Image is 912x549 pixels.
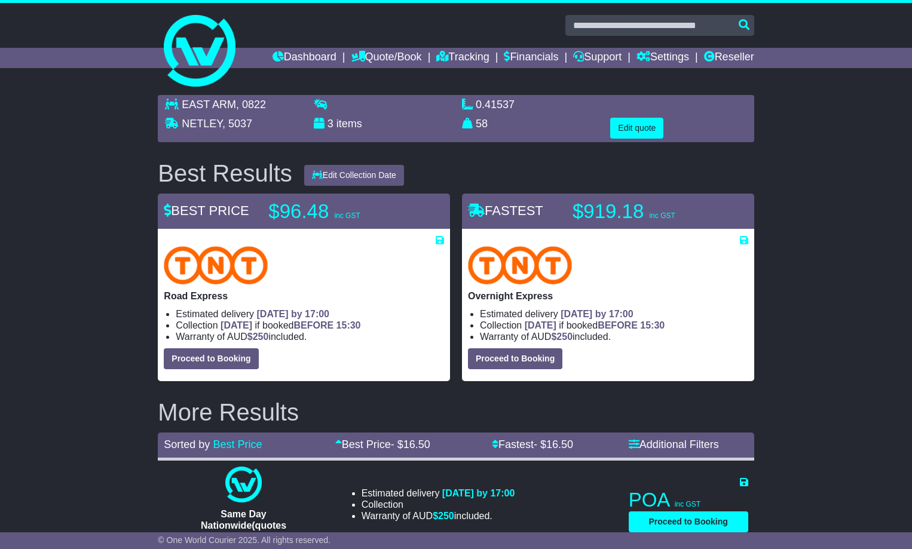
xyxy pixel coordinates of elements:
span: [DATE] by 17:00 [442,488,515,498]
span: 16.50 [546,438,573,450]
li: Warranty of AUD included. [176,331,444,342]
li: Collection [480,320,748,331]
a: Support [573,48,622,68]
button: Edit Collection Date [304,165,404,186]
span: if booked [221,320,360,330]
span: $ [551,332,573,342]
p: $96.48 [268,200,418,223]
div: Best Results [152,160,298,186]
span: BEST PRICE [164,203,249,218]
span: FASTEST [468,203,543,218]
span: - $ [534,438,573,450]
li: Collection [362,499,515,510]
span: 250 [438,511,454,521]
span: inc GST [675,500,700,508]
a: Quote/Book [351,48,422,68]
span: Same Day Nationwide(quotes take 0.5-1 hour) [201,509,286,542]
a: Dashboard [273,48,336,68]
span: 15:30 [336,320,361,330]
li: Estimated delivery [362,487,515,499]
button: Proceed to Booking [164,348,258,369]
img: One World Courier: Same Day Nationwide(quotes take 0.5-1 hour) [225,467,261,502]
span: if booked [525,320,665,330]
span: 58 [476,118,488,130]
li: Warranty of AUD included. [362,510,515,522]
button: Edit quote [610,118,663,139]
a: Additional Filters [629,438,719,450]
p: POA [629,488,748,512]
button: Proceed to Booking [468,348,562,369]
span: NETLEY [182,118,222,130]
span: $ [433,511,454,521]
img: TNT Domestic: Road Express [164,246,268,284]
p: Road Express [164,290,444,302]
button: Proceed to Booking [629,511,748,532]
span: items [336,118,362,130]
span: 15:30 [640,320,665,330]
p: Overnight Express [468,290,748,302]
li: Collection [176,320,444,331]
a: Tracking [436,48,489,68]
span: [DATE] [221,320,252,330]
li: Warranty of AUD included. [480,331,748,342]
span: 250 [556,332,573,342]
span: EAST ARM [182,99,236,111]
span: BEFORE [598,320,638,330]
h2: More Results [158,399,754,425]
span: BEFORE [293,320,333,330]
span: 0.41537 [476,99,515,111]
a: Financials [504,48,558,68]
p: $919.18 [573,200,722,223]
span: [DATE] by 17:00 [257,309,330,319]
span: , 5037 [222,118,252,130]
li: Estimated delivery [480,308,748,320]
span: $ [247,332,269,342]
span: [DATE] [525,320,556,330]
span: [DATE] by 17:00 [561,309,633,319]
span: inc GST [334,211,360,220]
span: 250 [253,332,269,342]
a: Fastest- $16.50 [492,438,573,450]
span: , 0822 [236,99,266,111]
a: Reseller [704,48,754,68]
a: Settings [636,48,689,68]
span: - $ [391,438,430,450]
span: Sorted by [164,438,210,450]
span: © One World Courier 2025. All rights reserved. [158,535,330,545]
span: inc GST [649,211,675,220]
span: 3 [328,118,333,130]
li: Estimated delivery [176,308,444,320]
img: TNT Domestic: Overnight Express [468,246,572,284]
a: Best Price- $16.50 [335,438,430,450]
span: 16.50 [403,438,430,450]
a: Best Price [213,438,262,450]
